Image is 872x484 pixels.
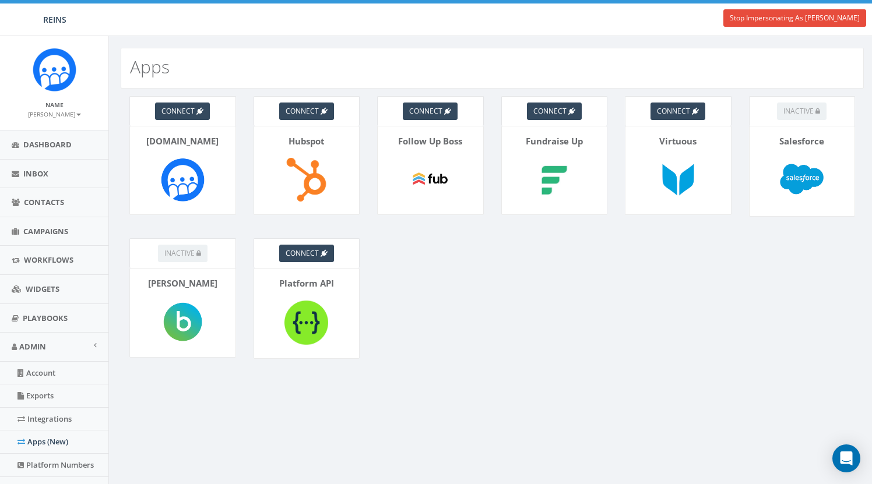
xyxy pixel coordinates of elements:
[286,248,319,258] span: connect
[263,135,351,147] p: Hubspot
[652,153,704,206] img: Virtuous-logo
[158,245,208,262] button: inactive
[263,277,351,289] p: Platform API
[286,106,319,116] span: connect
[528,153,581,206] img: Fundraise Up-logo
[23,313,68,323] span: Playbooks
[164,248,195,258] span: inactive
[155,103,210,120] a: connect
[280,296,333,350] img: Platform API-logo
[45,101,64,109] small: Name
[24,255,73,265] span: Workflows
[26,284,59,294] span: Widgets
[758,135,846,147] p: Salesforce
[777,103,827,120] button: inactive
[404,153,456,206] img: Follow Up Boss-logo
[139,135,227,147] p: [DOMAIN_NAME]
[130,57,170,76] h2: Apps
[386,135,474,147] p: Follow Up Boss
[511,135,599,147] p: Fundraise Up
[139,277,227,289] p: [PERSON_NAME]
[156,153,209,206] img: Rally.so-logo
[28,110,81,118] small: [PERSON_NAME]
[23,168,48,179] span: Inbox
[403,103,458,120] a: connect
[634,135,722,147] p: Virtuous
[28,108,81,119] a: [PERSON_NAME]
[723,9,866,27] a: Stop Impersonating As [PERSON_NAME]
[156,296,209,348] img: Blackbaud-logo
[533,106,567,116] span: connect
[783,106,814,116] span: inactive
[19,341,46,352] span: Admin
[161,106,195,116] span: connect
[23,226,68,236] span: Campaigns
[409,106,442,116] span: connect
[280,153,333,206] img: Hubspot-logo
[527,103,582,120] a: connect
[43,14,66,25] span: REINS
[279,103,334,120] a: connect
[23,139,72,150] span: Dashboard
[776,153,828,207] img: Salesforce-logo
[651,103,705,120] a: connect
[279,245,334,262] a: connect
[657,106,690,116] span: connect
[33,48,76,91] img: Rally_Corp_Icon_1.png
[832,444,860,472] div: Open Intercom Messenger
[24,197,64,207] span: Contacts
